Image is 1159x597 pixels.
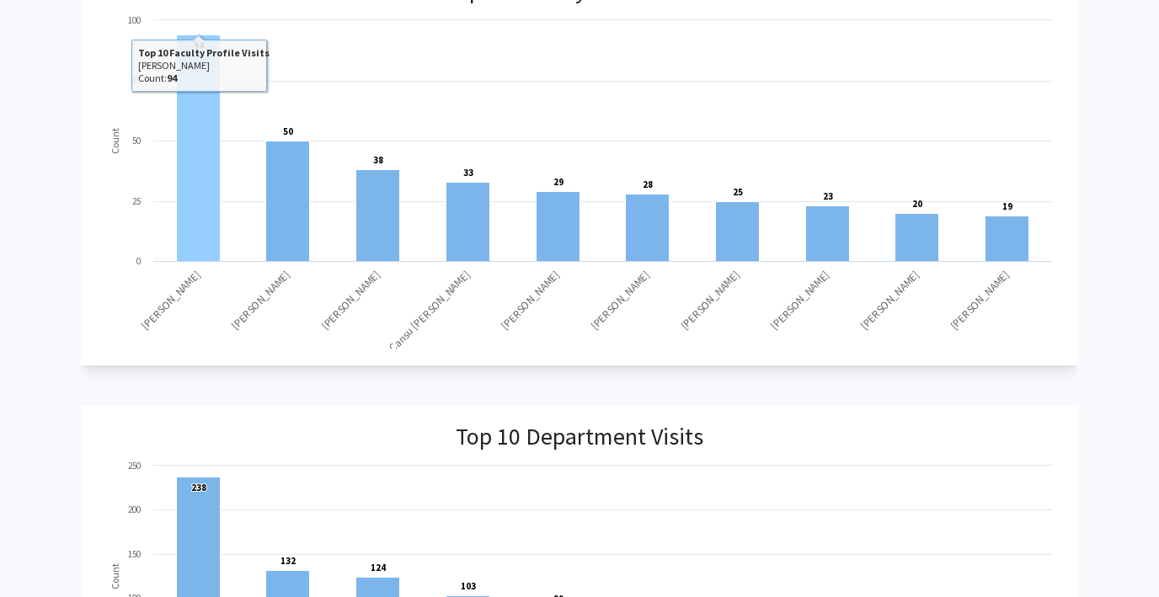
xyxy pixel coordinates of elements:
[823,190,833,202] text: 23
[283,125,293,137] text: 50
[136,255,141,267] text: 0
[643,179,653,190] text: 28
[128,504,141,515] text: 200
[386,267,473,354] text: Cansu [PERSON_NAME]
[498,267,563,332] text: [PERSON_NAME]
[132,195,141,207] text: 25
[461,580,476,592] text: 103
[857,267,922,332] text: [PERSON_NAME]
[912,198,922,210] text: 20
[132,75,141,87] text: 75
[318,267,383,332] text: [PERSON_NAME]
[1002,200,1012,212] text: 19
[109,127,121,153] text: Count
[109,563,121,589] text: Count
[128,548,141,560] text: 150
[13,521,72,584] iframe: Chat
[373,154,383,166] text: 38
[280,555,296,567] text: 132
[138,267,203,332] text: [PERSON_NAME]
[456,423,703,451] h3: Top 10 Department Visits
[191,482,206,493] text: 238
[553,176,563,188] text: 29
[128,460,141,472] text: 250
[588,267,653,332] text: [PERSON_NAME]
[128,14,141,26] text: 100
[767,267,832,332] text: [PERSON_NAME]
[948,267,1012,332] text: [PERSON_NAME]
[194,40,204,51] text: 94
[132,135,141,147] text: 50
[228,267,293,332] text: [PERSON_NAME]
[371,562,386,573] text: 124
[463,167,473,179] text: 33
[678,267,743,332] text: [PERSON_NAME]
[733,186,743,198] text: 25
